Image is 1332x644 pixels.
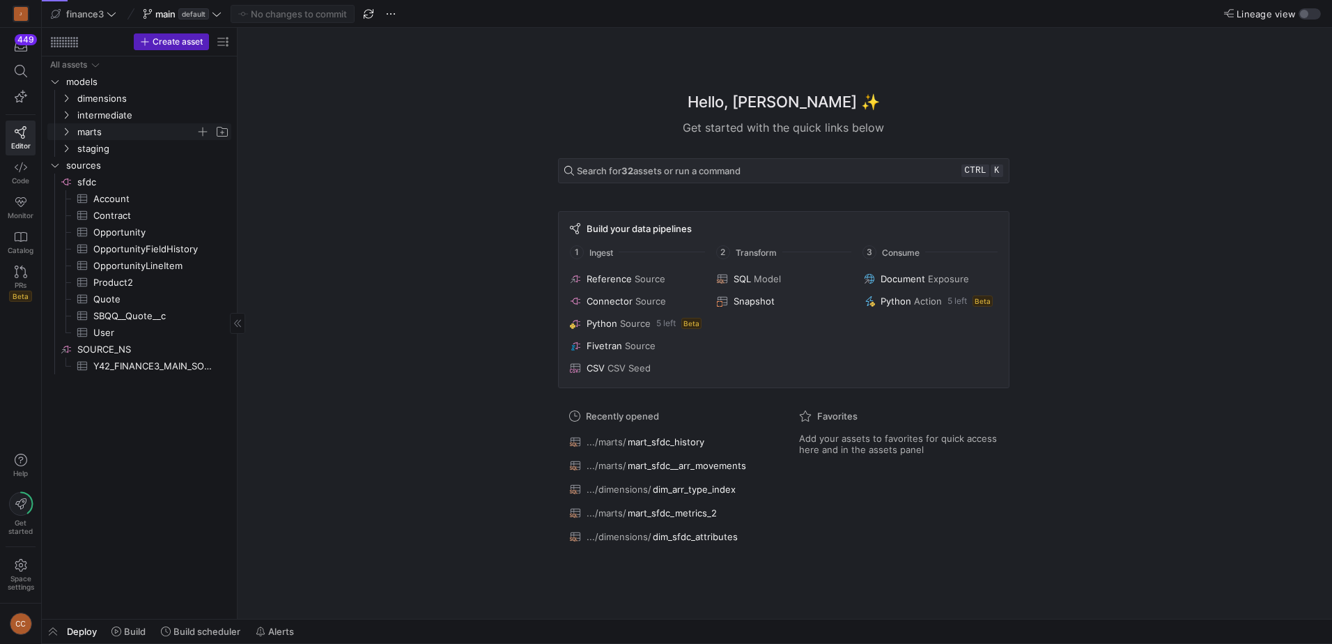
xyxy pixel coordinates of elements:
[6,121,36,155] a: Editor
[628,460,746,471] span: mart_sfdc__arr_movements
[653,484,736,495] span: dim_arr_type_index
[734,296,775,307] span: Snapshot
[566,433,771,451] button: .../marts/mart_sfdc_history
[656,319,676,328] span: 5 left
[47,240,231,257] div: Press SPACE to select this row.
[268,626,294,637] span: Alerts
[47,207,231,224] div: Press SPACE to select this row.
[47,307,231,324] div: Press SPACE to select this row.
[587,318,617,329] span: Python
[47,291,231,307] div: Press SPACE to select this row.
[914,296,942,307] span: Action
[6,33,36,59] button: 449
[47,140,231,157] div: Press SPACE to select this row.
[881,273,925,284] span: Document
[973,296,993,307] span: Beta
[8,246,33,254] span: Catalog
[47,90,231,107] div: Press SPACE to select this row.
[12,176,29,185] span: Code
[6,447,36,484] button: Help
[620,318,651,329] span: Source
[50,60,87,70] div: All assets
[47,257,231,274] div: Press SPACE to select this row.
[66,8,104,20] span: finance3
[928,273,969,284] span: Exposure
[991,164,1003,177] kbd: k
[799,433,998,455] span: Add your assets to favorites for quick access here and in the assets panel
[567,293,706,309] button: ConnectorSource
[1237,8,1296,20] span: Lineage view
[47,358,231,374] div: Press SPACE to select this row.
[134,33,209,50] button: Create asset
[961,164,989,177] kbd: ctrl
[47,240,231,257] a: OpportunityFieldHistory​​​​​​​​​
[587,296,633,307] span: Connector
[47,224,231,240] div: Press SPACE to select this row.
[567,337,706,354] button: FivetranSource
[625,340,656,351] span: Source
[6,553,36,597] a: Spacesettings
[155,620,247,643] button: Build scheduler
[93,325,215,341] span: User​​​​​​​​​
[6,190,36,225] a: Monitor
[12,469,29,477] span: Help
[47,324,231,341] div: Press SPACE to select this row.
[47,190,231,207] a: Account​​​​​​​​​
[14,7,28,21] div: J
[66,158,229,174] span: sources
[6,155,36,190] a: Code
[8,574,34,591] span: Space settings
[47,190,231,207] div: Press SPACE to select this row.
[153,37,203,47] span: Create asset
[124,626,146,637] span: Build
[635,273,665,284] span: Source
[67,626,97,637] span: Deploy
[587,460,626,471] span: .../marts/
[587,436,626,447] span: .../marts/
[47,207,231,224] a: Contract​​​​​​​​​
[566,528,771,546] button: .../dimensions/dim_sfdc_attributes
[47,291,231,307] a: Quote​​​​​​​​​
[566,457,771,475] button: .../marts/mart_sfdc__arr_movements
[47,341,231,358] div: Press SPACE to select this row.
[77,124,196,140] span: marts
[587,531,651,542] span: .../dimensions/
[9,291,32,302] span: Beta
[93,224,215,240] span: Opportunity​​​​​​​​​
[558,119,1009,136] div: Get started with the quick links below
[688,91,880,114] h1: Hello, [PERSON_NAME] ✨
[6,486,36,541] button: Getstarted
[47,274,231,291] div: Press SPACE to select this row.
[66,74,229,90] span: models
[6,609,36,638] button: CC
[567,315,706,332] button: PythonSource5 leftBeta
[47,123,231,140] div: Press SPACE to select this row.
[628,507,717,519] span: mart_sfdc_metrics_2
[47,56,231,73] div: Press SPACE to select this row.
[11,141,31,150] span: Editor
[47,358,231,374] a: Y42_FINANCE3_MAIN_SOURCE_NS_CUSTOMCONSOLIDATEDEXCHANGERATESSEARCHRESULTS​​​​​​​​​
[47,257,231,274] a: OpportunityLineItem​​​​​​​​​
[105,620,152,643] button: Build
[621,165,633,176] strong: 32
[635,296,666,307] span: Source
[881,296,911,307] span: Python
[714,293,853,309] button: Snapshot
[47,157,231,174] div: Press SPACE to select this row.
[754,273,781,284] span: Model
[587,484,651,495] span: .../dimensions/
[681,318,702,329] span: Beta
[714,270,853,287] button: SQLModel
[6,2,36,26] a: J
[607,362,651,374] span: CSV Seed
[47,274,231,291] a: Product2​​​​​​​​​
[93,308,215,324] span: SBQQ__Quote__c​​​​​​​​​
[47,5,120,23] button: finance3
[93,275,215,291] span: Product2​​​​​​​​​
[15,34,37,45] div: 449
[577,165,741,176] span: Search for assets or run a command
[10,613,32,635] div: CC
[587,223,692,234] span: Build your data pipelines
[47,174,231,190] a: sfdc​​​​​​​​
[77,141,229,157] span: staging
